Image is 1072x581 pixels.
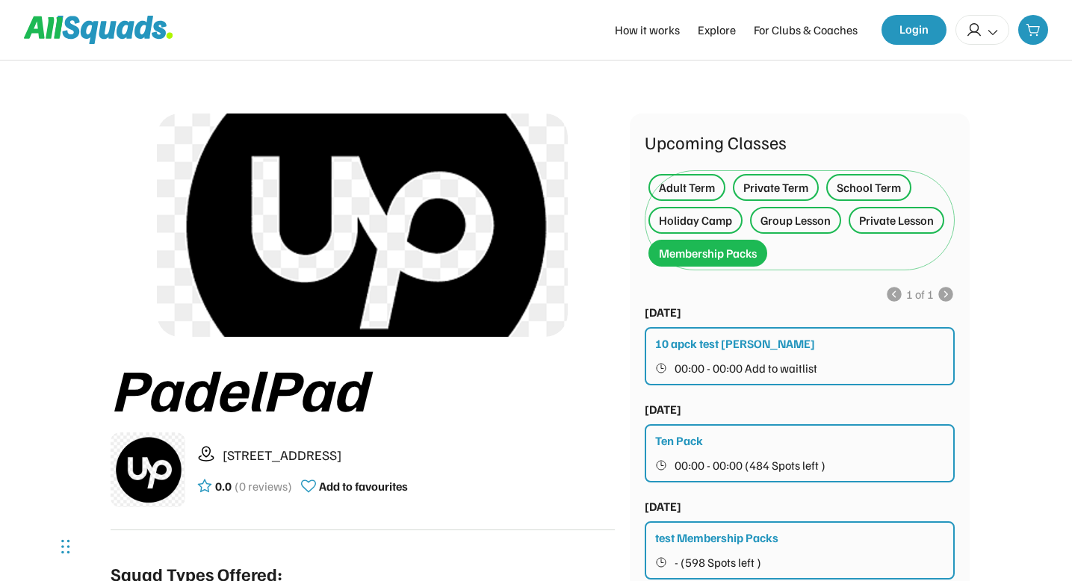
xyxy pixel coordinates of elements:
[655,358,946,378] button: 00:00 - 00:00 Add to waitlist
[655,456,946,475] button: 00:00 - 00:00 (484 Spots left )
[837,178,901,196] div: School Term
[859,211,934,229] div: Private Lesson
[743,178,808,196] div: Private Term
[882,15,946,45] button: Login
[675,556,761,568] span: - (598 Spots left )
[157,114,568,337] img: png-clipart-upwork-computer-icons-freelancer-others-miscellaneous-text-thumbnail.png
[906,285,934,303] div: 1 of 1
[655,553,946,572] button: - (598 Spots left )
[645,497,681,515] div: [DATE]
[659,244,757,262] div: Membership Packs
[675,459,825,471] span: 00:00 - 00:00 (484 Spots left )
[760,211,831,229] div: Group Lesson
[111,355,615,420] div: PadelPad
[645,400,681,418] div: [DATE]
[319,477,408,495] div: Add to favourites
[659,211,732,229] div: Holiday Camp
[645,303,681,321] div: [DATE]
[235,477,292,495] div: (0 reviews)
[659,178,715,196] div: Adult Term
[655,529,778,547] div: test Membership Packs
[215,477,232,495] div: 0.0
[698,21,736,39] div: Explore
[754,21,858,39] div: For Clubs & Coaches
[223,445,615,465] div: [STREET_ADDRESS]
[111,432,185,507] img: png-clipart-upwork-computer-icons-freelancer-others-miscellaneous-text-thumbnail.png
[655,335,815,352] div: 10 apck test [PERSON_NAME]
[615,21,680,39] div: How it works
[675,362,817,374] span: 00:00 - 00:00 Add to waitlist
[645,128,955,155] div: Upcoming Classes
[655,432,703,450] div: Ten Pack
